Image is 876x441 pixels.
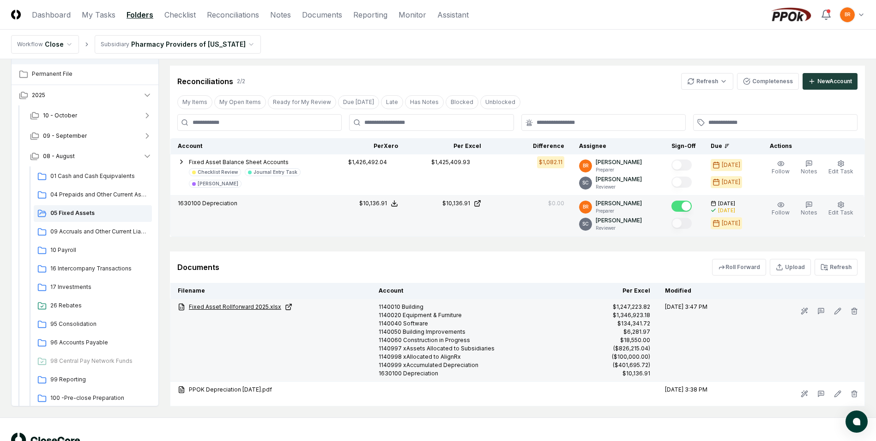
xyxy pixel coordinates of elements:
div: 08 - August [23,166,159,410]
div: 1140060 Construction in Progress [379,336,567,344]
div: [DATE] [722,219,740,227]
span: 100 -Pre-close Preparation [50,394,148,402]
div: [PERSON_NAME] [198,180,238,187]
span: [DATE] [718,200,735,207]
span: Edit Task [828,168,853,175]
button: Has Notes [405,95,444,109]
a: PPOK Depreciation [DATE].pdf [178,386,364,394]
span: 98 Central Pay Network Funds [50,357,148,365]
a: Checklist [164,9,196,20]
span: Permanent File [32,70,152,78]
span: 1630100 [178,200,201,207]
p: Preparer [596,166,642,173]
a: 98 Central Pay Network Funds [34,353,152,370]
div: ($826,215.04) [613,344,650,353]
span: 17 Investments [50,283,148,291]
a: Fixed Asset Rollforward 2025.xlsx [178,303,364,311]
div: $18,550.00 [620,336,650,344]
button: 08 - August [23,146,159,166]
button: Mark complete [671,159,692,171]
div: $1,426,492.04 [348,158,387,166]
span: 96 Accounts Payable [50,338,148,347]
button: atlas-launcher [846,410,868,433]
button: My Open Items [214,95,266,109]
span: 10 - October [43,111,77,120]
div: New Account [817,77,852,86]
button: 2025 [12,85,159,105]
span: 09 - September [43,132,87,140]
div: $0.00 [548,199,564,208]
a: Documents [302,9,342,20]
span: 2025 [32,91,45,99]
span: 16 Intercompany Transactions [50,264,148,273]
a: 96 Accounts Payable [34,335,152,351]
button: Refresh [681,73,733,90]
a: 17 Investments [34,279,152,296]
div: $10,136.91 [359,199,387,208]
button: Due Today [338,95,379,109]
span: Notes [801,209,817,216]
div: 1140999 xAccumulated Depreciation [379,361,567,369]
span: BR [583,203,589,210]
div: $1,082.11 [539,158,562,166]
a: Monitor [399,9,426,20]
a: Reporting [353,9,387,20]
span: 08 - August [43,152,75,160]
div: [DATE] [722,161,740,169]
a: 05 Fixed Assets [34,205,152,222]
button: Refresh [815,259,858,276]
div: $1,425,409.93 [431,158,470,166]
span: 04 Prepaids and Other Current Assets [50,190,148,199]
a: Reconciliations [207,9,259,20]
th: Difference [489,138,572,154]
button: Blocked [446,95,478,109]
span: Depreciation [202,200,237,207]
div: $10,136.91 [442,199,470,208]
th: Assignee [572,138,664,154]
span: 95 Consolidation [50,320,148,328]
div: Reconciliations [177,76,233,87]
th: Per Xero [322,138,405,154]
button: Upload [770,259,811,276]
div: 1140998 xAllocated to AlignRx [379,353,567,361]
div: Documents [177,262,219,273]
div: $6,281.97 [623,328,650,336]
a: Notes [270,9,291,20]
a: 01 Cash and Cash Equipvalents [34,168,152,185]
button: My Items [177,95,212,109]
img: PPOk logo [769,7,813,22]
th: Filename [170,283,372,299]
button: Mark complete [671,218,692,229]
th: Per Excel [405,138,489,154]
span: 05 Fixed Assets [50,209,148,217]
p: [PERSON_NAME] [596,216,642,225]
button: Roll Forward [712,259,766,276]
div: 1140040 Software [379,319,567,328]
button: Ready for My Review [268,95,336,109]
div: $134,341.72 [617,319,650,328]
button: Notes [799,158,819,178]
a: 04 Prepaids and Other Current Assets [34,187,152,203]
button: Fixed Asset Balance Sheet Accounts [189,158,289,166]
a: 09 Accruals and Other Current Liabilities [34,224,152,240]
a: Folders [127,9,153,20]
div: 1140020 Equipment & Furniture [379,311,567,319]
td: [DATE] 3:47 PM [658,299,747,382]
p: Reviewer [596,225,642,232]
button: Late [381,95,403,109]
div: Actions [762,142,858,150]
div: Checklist Review [198,169,238,176]
a: 99 Reporting [34,372,152,388]
div: [DATE] [718,207,735,214]
span: SC [582,220,589,227]
button: Notes [799,199,819,219]
div: 1630100 Depreciation [379,369,567,378]
th: Account [371,283,574,299]
button: 09 - September [23,126,159,146]
div: Account [178,142,315,150]
div: ($401,695.72) [613,361,650,369]
a: Assistant [437,9,469,20]
div: [DATE] [722,178,740,186]
a: 10 Payroll [34,242,152,259]
button: Unblocked [480,95,520,109]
